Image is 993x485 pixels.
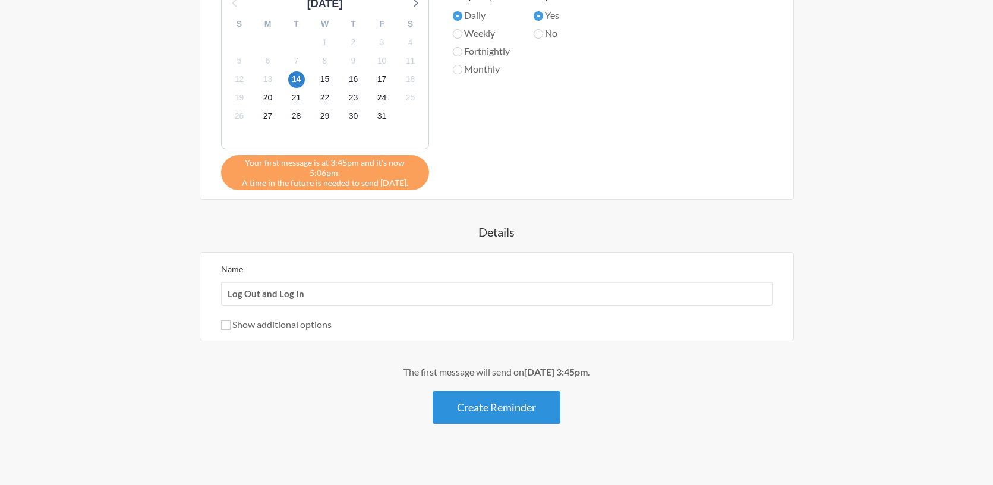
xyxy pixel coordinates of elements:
div: A time in the future is needed to send [DATE]. [221,155,429,190]
div: T [339,15,368,33]
div: F [368,15,396,33]
strong: [DATE] 3:45pm [524,366,588,377]
span: Wednesday, November 26, 2025 [231,108,248,125]
span: Thursday, November 13, 2025 [260,71,276,88]
span: Thursday, November 27, 2025 [260,108,276,125]
label: Show additional options [221,319,332,330]
span: Saturday, November 15, 2025 [317,71,333,88]
span: Monday, November 3, 2025 [374,34,390,51]
span: Monday, December 1, 2025 [374,108,390,125]
span: Sunday, November 9, 2025 [345,52,362,69]
span: Friday, November 28, 2025 [288,108,305,125]
div: M [254,15,282,33]
span: Sunday, November 30, 2025 [345,108,362,125]
label: Weekly [453,26,510,40]
span: Sunday, November 23, 2025 [345,90,362,106]
button: Create Reminder [433,391,560,424]
span: Your first message is at 3:45pm and it's now 5:06pm. [230,158,420,178]
span: Saturday, November 1, 2025 [317,34,333,51]
input: Yes [534,11,543,21]
span: Wednesday, November 19, 2025 [231,90,248,106]
span: Friday, November 7, 2025 [288,52,305,69]
label: Monthly [453,62,510,76]
span: Tuesday, November 11, 2025 [402,52,419,69]
span: Tuesday, November 4, 2025 [402,34,419,51]
div: W [311,15,339,33]
label: Daily [453,8,510,23]
span: Thursday, November 6, 2025 [260,52,276,69]
span: Saturday, November 22, 2025 [317,90,333,106]
label: No [534,26,597,40]
div: S [396,15,425,33]
h4: Details [152,223,841,240]
div: S [225,15,254,33]
span: Monday, November 24, 2025 [374,90,390,106]
input: No [534,29,543,39]
span: Friday, November 14, 2025 [288,71,305,88]
input: Weekly [453,29,462,39]
span: Monday, November 17, 2025 [374,71,390,88]
span: Saturday, November 29, 2025 [317,108,333,125]
input: Fortnightly [453,47,462,56]
span: Monday, November 10, 2025 [374,52,390,69]
span: Saturday, November 8, 2025 [317,52,333,69]
span: Sunday, November 2, 2025 [345,34,362,51]
label: Name [221,264,243,274]
div: T [282,15,311,33]
span: Friday, November 21, 2025 [288,90,305,106]
div: The first message will send on . [152,365,841,379]
span: Tuesday, November 25, 2025 [402,90,419,106]
input: Show additional options [221,320,231,330]
span: Thursday, November 20, 2025 [260,90,276,106]
input: We suggest a 2 to 4 word name [221,282,773,306]
span: Wednesday, November 12, 2025 [231,71,248,88]
input: Monthly [453,65,462,74]
label: Fortnightly [453,44,510,58]
span: Tuesday, November 18, 2025 [402,71,419,88]
span: Wednesday, November 5, 2025 [231,52,248,69]
input: Daily [453,11,462,21]
span: Sunday, November 16, 2025 [345,71,362,88]
label: Yes [534,8,597,23]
